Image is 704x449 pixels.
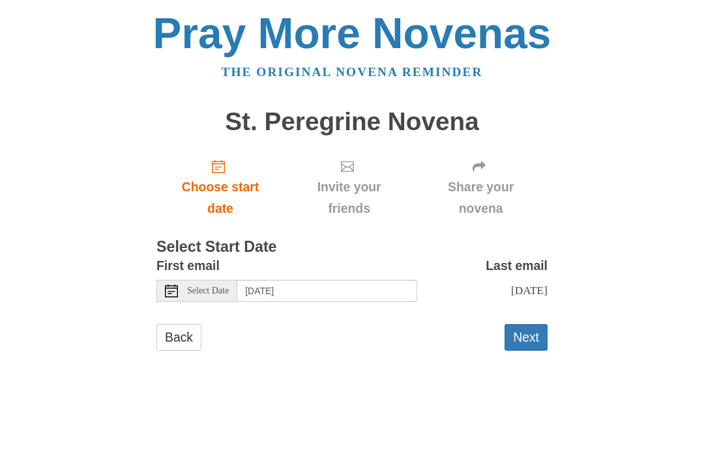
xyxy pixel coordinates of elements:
label: Last email [486,255,548,277]
div: Click "Next" to confirm your start date first. [284,148,414,226]
label: First email [156,255,220,277]
span: Share your novena [427,176,535,219]
a: Choose start date [156,148,284,226]
div: Click "Next" to confirm your start date first. [414,148,548,226]
h3: Select Start Date [156,239,548,256]
button: Next [505,324,548,351]
span: Invite your friends [297,176,401,219]
a: Pray More Novenas [153,9,551,57]
a: The original novena reminder [222,65,483,79]
a: Back [156,324,201,351]
h1: St. Peregrine Novena [156,108,548,136]
span: [DATE] [511,284,548,297]
span: Select Date [187,286,229,295]
span: Choose start date [169,176,271,219]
